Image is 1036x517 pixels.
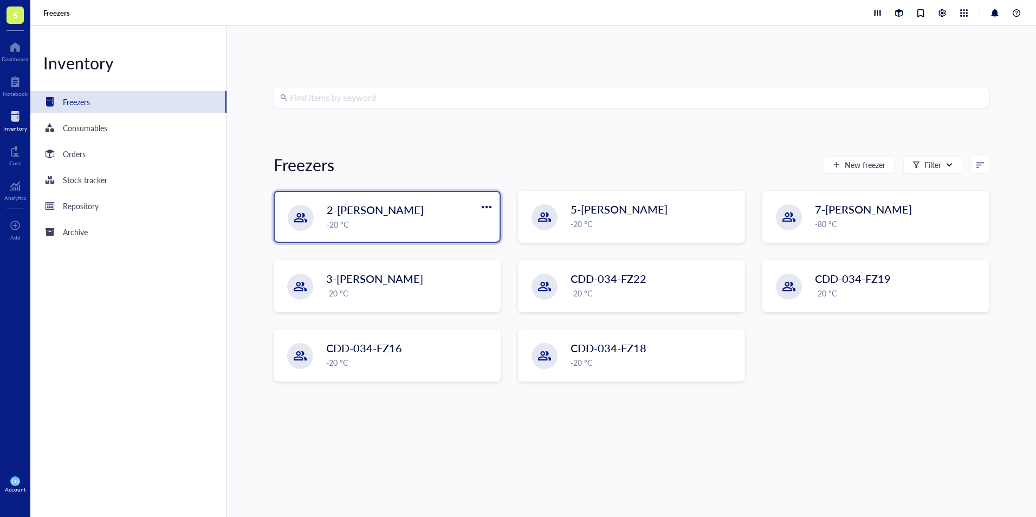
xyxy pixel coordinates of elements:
[845,160,885,169] span: New freezer
[9,143,21,166] a: Core
[63,122,107,134] div: Consumables
[815,271,891,286] span: CDD-034-FZ19
[571,218,738,230] div: -20 °C
[571,271,646,286] span: CDD-034-FZ22
[571,202,668,217] span: 5-[PERSON_NAME]
[327,202,424,217] span: 2-[PERSON_NAME]
[326,340,402,356] span: CDD-034-FZ16
[30,221,226,243] a: Archive
[4,177,26,201] a: Analytics
[12,478,19,484] span: DS
[3,73,28,97] a: Notebook
[63,226,88,238] div: Archive
[571,340,646,356] span: CDD-034-FZ18
[13,8,18,22] span: S
[3,125,27,132] div: Inventory
[924,159,941,171] div: Filter
[63,200,99,212] div: Repository
[63,96,90,108] div: Freezers
[30,195,226,217] a: Repository
[326,357,494,369] div: -20 °C
[63,148,86,160] div: Orders
[815,287,982,299] div: -20 °C
[9,160,21,166] div: Core
[571,357,738,369] div: -20 °C
[30,117,226,139] a: Consumables
[327,218,493,230] div: -20 °C
[63,174,107,186] div: Stock tracker
[10,234,21,241] div: Add
[326,287,494,299] div: -20 °C
[274,154,334,176] div: Freezers
[30,143,226,165] a: Orders
[2,56,29,62] div: Dashboard
[571,287,738,299] div: -20 °C
[824,156,895,173] button: New freezer
[815,202,912,217] span: 7-[PERSON_NAME]
[2,38,29,62] a: Dashboard
[4,195,26,201] div: Analytics
[30,52,226,74] div: Inventory
[326,271,423,286] span: 3-[PERSON_NAME]
[815,218,982,230] div: -80 °C
[3,108,27,132] a: Inventory
[30,169,226,191] a: Stock tracker
[5,486,26,493] div: Account
[30,91,226,113] a: Freezers
[43,8,72,18] a: Freezers
[3,91,28,97] div: Notebook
